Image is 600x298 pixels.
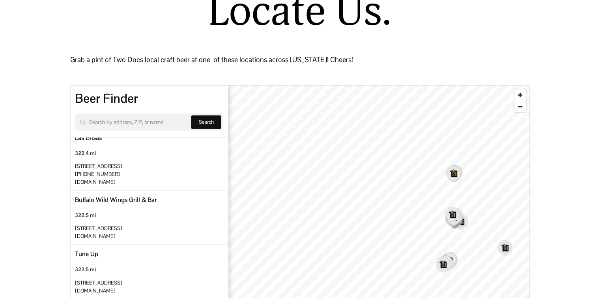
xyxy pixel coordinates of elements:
div: Map marker [446,166,461,182]
div: Buffalo Wild Wings Grill & Bar [75,195,157,205]
input: Search by address, ZIP, or name [89,117,184,127]
div: Map marker [497,240,512,257]
div: Map marker [436,257,450,273]
div: 322.5 mi [75,212,96,219]
div: Map marker [441,253,456,269]
span: [STREET_ADDRESS] [75,225,122,232]
div: 322.5 mi [75,266,96,273]
span: Search [199,119,214,125]
div: 322.4 mi [75,150,96,157]
a: [DOMAIN_NAME] [75,179,115,185]
div: Map marker [438,255,453,272]
div: Map marker [445,207,460,223]
span: [STREET_ADDRESS] [75,279,122,286]
span: [STREET_ADDRESS] [75,163,122,170]
p: Grab a pint of Two Docs local craft beer at one of these locations across [US_STATE]! Cheers! [70,53,530,66]
a: [DOMAIN_NAME] [75,287,115,294]
div: Tune Up [75,249,98,259]
div: Map marker [442,252,457,268]
a: [PHONE_NUMBER] [75,171,120,177]
div: Las Brisas [75,133,102,143]
button: Zoom in [514,89,526,101]
button: Zoom out [514,101,526,112]
div: Beer Finder [75,90,223,107]
a: [DOMAIN_NAME] [75,233,115,240]
button: Search [191,115,221,129]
